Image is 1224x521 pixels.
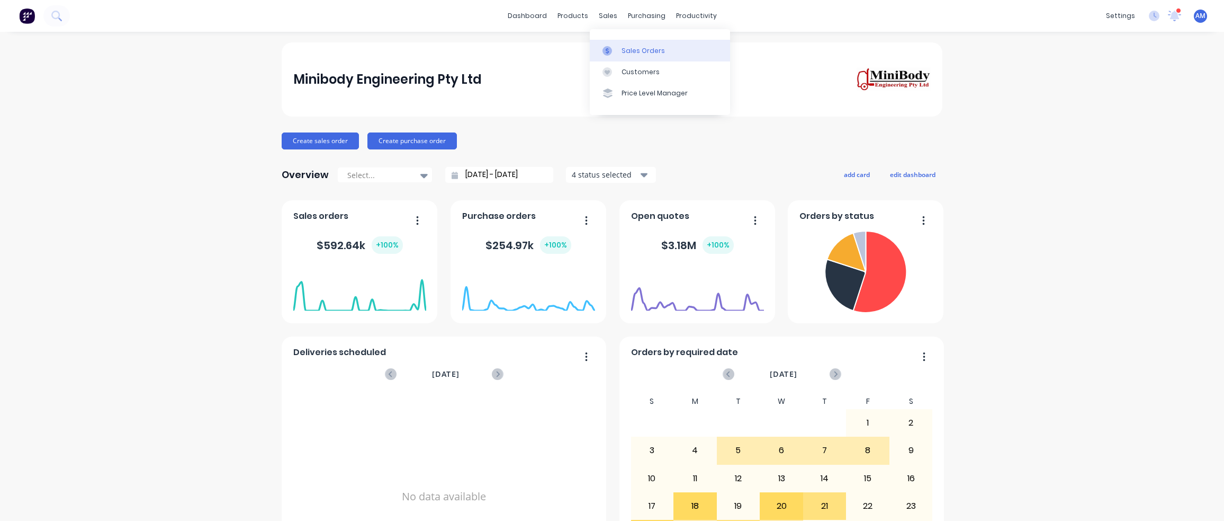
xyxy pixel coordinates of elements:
div: Sales Orders [622,46,665,56]
div: settings [1101,8,1140,24]
div: Minibody Engineering Pty Ltd [293,69,482,90]
img: Factory [19,8,35,24]
span: [DATE] [770,368,797,380]
button: Create purchase order [367,133,457,149]
div: 14 [804,465,846,492]
button: edit dashboard [883,167,942,181]
div: purchasing [623,8,671,24]
div: 13 [760,465,803,492]
span: Purchase orders [462,210,536,223]
div: T [803,394,847,409]
div: productivity [671,8,722,24]
div: 23 [890,493,932,519]
button: Create sales order [282,133,359,149]
div: Customers [622,67,660,77]
div: + 100 % [540,236,571,254]
div: products [552,8,593,24]
div: 18 [674,493,716,519]
div: F [846,394,889,409]
div: 11 [674,465,716,492]
div: 21 [804,493,846,519]
div: 9 [890,437,932,464]
div: S [889,394,933,409]
div: 2 [890,410,932,436]
div: 17 [631,493,673,519]
div: $ 592.64k [317,236,403,254]
div: Price Level Manager [622,89,688,98]
div: 8 [847,437,889,464]
div: Overview [282,164,329,186]
div: T [717,394,760,409]
a: Price Level Manager [590,83,730,104]
a: Sales Orders [590,40,730,61]
div: 5 [717,437,760,464]
div: 4 status selected [572,169,638,180]
div: 12 [717,465,760,492]
span: AM [1195,11,1205,21]
a: Customers [590,61,730,83]
div: S [631,394,674,409]
div: 4 [674,437,716,464]
div: 19 [717,493,760,519]
span: Orders by status [799,210,874,223]
div: 10 [631,465,673,492]
div: 1 [847,410,889,436]
div: 16 [890,465,932,492]
div: + 100 % [372,236,403,254]
div: $ 3.18M [661,236,734,254]
div: 3 [631,437,673,464]
img: Minibody Engineering Pty Ltd [857,67,931,92]
div: + 100 % [703,236,734,254]
div: 6 [760,437,803,464]
div: W [760,394,803,409]
div: 20 [760,493,803,519]
span: Orders by required date [631,346,738,359]
div: 7 [804,437,846,464]
button: 4 status selected [566,167,656,183]
div: M [673,394,717,409]
div: $ 254.97k [485,236,571,254]
span: [DATE] [432,368,460,380]
span: Open quotes [631,210,689,223]
button: add card [837,167,877,181]
span: Sales orders [293,210,348,223]
a: dashboard [502,8,552,24]
div: 15 [847,465,889,492]
div: sales [593,8,623,24]
div: 22 [847,493,889,519]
